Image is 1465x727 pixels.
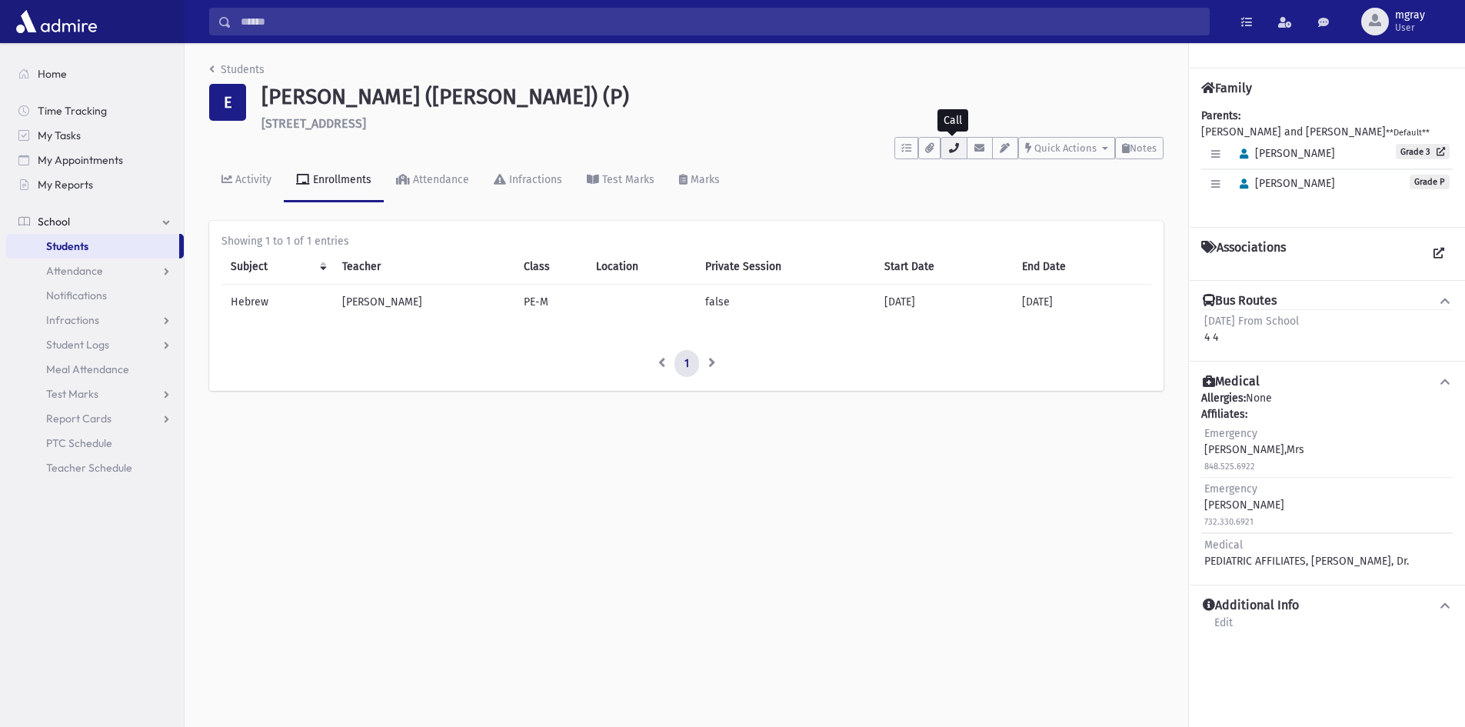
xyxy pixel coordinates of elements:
span: Meal Attendance [46,362,129,376]
span: Emergency [1204,427,1257,440]
a: My Reports [6,172,184,197]
span: Report Cards [46,412,112,425]
a: My Appointments [6,148,184,172]
span: Students [46,239,88,253]
a: Teacher Schedule [6,455,184,480]
a: Grade 3 [1396,144,1450,159]
th: Start Date [875,249,1013,285]
div: None [1201,390,1453,572]
a: Activity [209,159,284,202]
a: Edit [1214,614,1234,642]
a: Marks [667,159,732,202]
button: Notes [1115,137,1164,159]
span: Infractions [46,313,99,327]
td: [DATE] [1013,284,1151,319]
td: PE-M [514,284,587,319]
div: 4 4 [1204,313,1299,345]
div: Activity [232,173,271,186]
th: Private Session [696,249,875,285]
span: Attendance [46,264,103,278]
th: End Date [1013,249,1151,285]
h4: Family [1201,81,1252,95]
a: Time Tracking [6,98,184,123]
span: Notes [1130,142,1157,154]
a: School [6,209,184,234]
span: Notifications [46,288,107,302]
span: Test Marks [46,387,98,401]
a: Infractions [481,159,574,202]
a: Attendance [384,159,481,202]
h6: [STREET_ADDRESS] [261,116,1164,131]
div: [PERSON_NAME] [1204,481,1284,529]
a: Meal Attendance [6,357,184,382]
a: Students [209,63,265,76]
div: E [209,84,246,121]
h4: Additional Info [1203,598,1299,614]
b: Parents: [1201,109,1240,122]
h1: [PERSON_NAME] ([PERSON_NAME]) (P) [261,84,1164,110]
span: School [38,215,70,228]
button: Bus Routes [1201,293,1453,309]
th: Class [514,249,587,285]
span: mgray [1395,9,1425,22]
a: Infractions [6,308,184,332]
div: PEDIATRIC AFFILIATES, [PERSON_NAME], Dr. [1204,537,1409,569]
h4: Bus Routes [1203,293,1277,309]
div: Test Marks [599,173,654,186]
th: Teacher [333,249,514,285]
div: Enrollments [310,173,371,186]
button: Additional Info [1201,598,1453,614]
img: AdmirePro [12,6,101,37]
b: Allergies: [1201,392,1246,405]
span: [DATE] From School [1204,315,1299,328]
div: Attendance [410,173,469,186]
a: Students [6,234,179,258]
a: 1 [674,350,699,378]
span: Quick Actions [1034,142,1097,154]
div: Infractions [506,173,562,186]
h4: Associations [1201,240,1286,268]
a: Report Cards [6,406,184,431]
span: Grade P [1410,175,1450,189]
a: Student Logs [6,332,184,357]
span: Home [38,67,67,81]
span: My Reports [38,178,93,192]
a: Test Marks [6,382,184,406]
small: 848.525.6922 [1204,462,1255,472]
b: Affiliates: [1201,408,1247,421]
span: User [1395,22,1425,34]
div: [PERSON_NAME] and [PERSON_NAME] [1201,108,1453,215]
td: [PERSON_NAME] [333,284,514,319]
a: PTC Schedule [6,431,184,455]
th: Subject [221,249,333,285]
a: Test Marks [574,159,667,202]
button: Quick Actions [1018,137,1115,159]
div: Call [937,109,968,132]
input: Search [231,8,1209,35]
th: Location [587,249,696,285]
span: My Tasks [38,128,81,142]
a: My Tasks [6,123,184,148]
a: Enrollments [284,159,384,202]
td: Hebrew [221,284,333,319]
a: Home [6,62,184,86]
a: Attendance [6,258,184,283]
div: Marks [688,173,720,186]
span: Teacher Schedule [46,461,132,475]
span: Time Tracking [38,104,107,118]
span: [PERSON_NAME] [1233,177,1335,190]
td: false [696,284,875,319]
a: Notifications [6,283,184,308]
span: Student Logs [46,338,109,352]
nav: breadcrumb [209,62,265,84]
h4: Medical [1203,374,1260,390]
span: My Appointments [38,153,123,167]
button: Medical [1201,374,1453,390]
span: Medical [1204,539,1243,552]
td: [DATE] [875,284,1013,319]
div: [PERSON_NAME],Mrs [1204,425,1304,474]
span: Emergency [1204,482,1257,495]
a: View all Associations [1425,240,1453,268]
div: Showing 1 to 1 of 1 entries [221,233,1151,249]
small: 732.330.6921 [1204,517,1254,527]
